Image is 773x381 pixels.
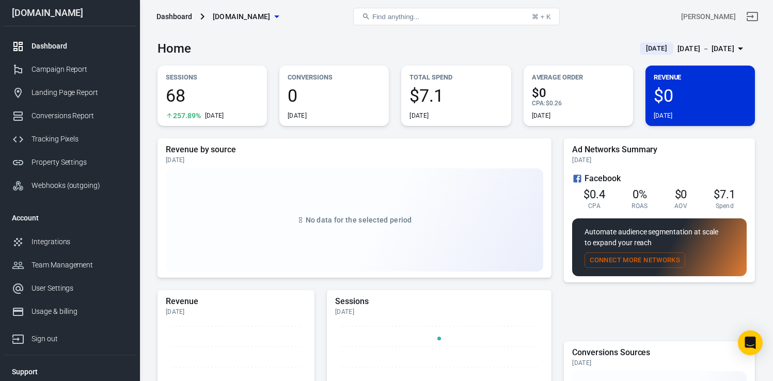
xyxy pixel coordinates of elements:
[583,188,605,201] span: $0.4
[677,42,734,55] div: [DATE] － [DATE]
[585,227,734,248] p: Automate audience segmentation at scale to expand your reach
[642,43,671,54] span: [DATE]
[4,58,136,81] a: Campaign Report
[409,87,502,104] span: $7.1
[714,188,735,201] span: $7.1
[157,41,191,56] h3: Home
[532,100,546,107] span: CPA :
[335,296,543,307] h5: Sessions
[4,151,136,174] a: Property Settings
[31,110,128,121] div: Conversions Report
[31,260,128,271] div: Team Management
[306,216,412,224] span: No data for the selected period
[4,205,136,230] li: Account
[654,87,747,104] span: $0
[335,308,543,316] div: [DATE]
[532,13,551,21] div: ⌘ + K
[205,112,224,120] div: [DATE]
[572,156,747,164] div: [DATE]
[681,11,736,22] div: Account id: MdMCwvHN
[213,10,271,23] span: abbyagi.com
[166,308,306,316] div: [DATE]
[288,87,381,104] span: 0
[632,202,648,210] span: ROAS
[4,300,136,323] a: Usage & billing
[166,145,543,155] h5: Revenue by source
[4,323,136,351] a: Sign out
[166,156,543,164] div: [DATE]
[532,112,551,120] div: [DATE]
[409,112,429,120] div: [DATE]
[353,8,560,25] button: Find anything...⌘ + K
[572,359,747,367] div: [DATE]
[166,87,259,104] span: 68
[532,72,625,83] p: Average Order
[288,112,307,120] div: [DATE]
[31,283,128,294] div: User Settings
[209,7,283,26] button: [DOMAIN_NAME]
[372,13,419,21] span: Find anything...
[585,252,685,268] button: Connect More Networks
[4,81,136,104] a: Landing Page Report
[173,112,201,119] span: 257.89%
[31,157,128,168] div: Property Settings
[166,72,259,83] p: Sessions
[572,172,582,185] svg: Facebook Ads
[4,128,136,151] a: Tracking Pixels
[31,180,128,191] div: Webhooks (outgoing)
[654,112,673,120] div: [DATE]
[632,40,755,57] button: [DATE][DATE] － [DATE]
[4,8,136,18] div: [DOMAIN_NAME]
[31,306,128,317] div: Usage & billing
[31,87,128,98] div: Landing Page Report
[31,236,128,247] div: Integrations
[156,11,192,22] div: Dashboard
[4,35,136,58] a: Dashboard
[4,253,136,277] a: Team Management
[546,100,562,107] span: $0.26
[31,64,128,75] div: Campaign Report
[740,4,765,29] a: Sign out
[4,104,136,128] a: Conversions Report
[674,202,687,210] span: AOV
[738,330,763,355] div: Open Intercom Messenger
[4,230,136,253] a: Integrations
[166,296,306,307] h5: Revenue
[633,188,647,201] span: 0%
[572,347,747,358] h5: Conversions Sources
[409,72,502,83] p: Total Spend
[31,134,128,145] div: Tracking Pixels
[654,72,747,83] p: Revenue
[4,277,136,300] a: User Settings
[572,172,747,185] div: Facebook
[572,145,747,155] h5: Ad Networks Summary
[716,202,734,210] span: Spend
[31,334,128,344] div: Sign out
[31,41,128,52] div: Dashboard
[675,188,687,201] span: $0
[532,87,625,99] span: $0
[588,202,601,210] span: CPA
[288,72,381,83] p: Conversions
[4,174,136,197] a: Webhooks (outgoing)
